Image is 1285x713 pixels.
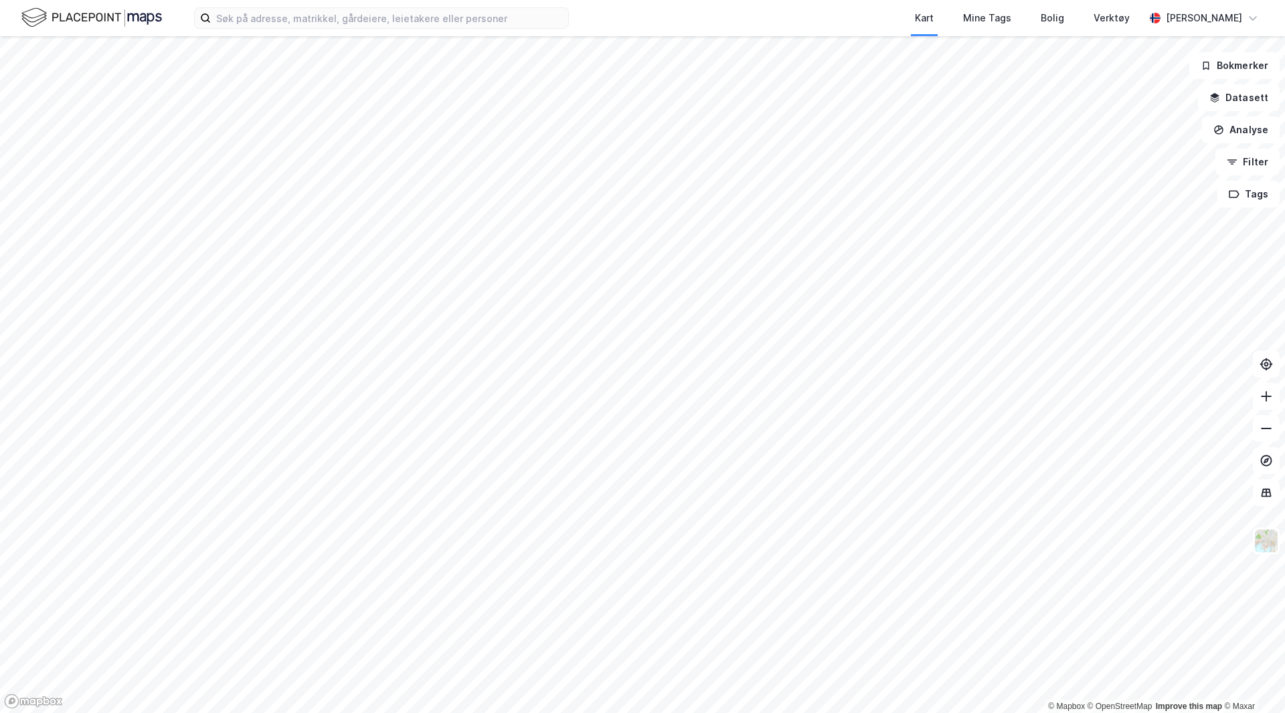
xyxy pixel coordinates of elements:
[1218,649,1285,713] iframe: Chat Widget
[1088,702,1152,711] a: OpenStreetMap
[1254,528,1279,554] img: Z
[1166,10,1242,26] div: [PERSON_NAME]
[1041,10,1064,26] div: Bolig
[1048,702,1085,711] a: Mapbox
[21,6,162,29] img: logo.f888ab2527a4732fd821a326f86c7f29.svg
[4,694,63,709] a: Mapbox homepage
[963,10,1011,26] div: Mine Tags
[1094,10,1130,26] div: Verktøy
[915,10,934,26] div: Kart
[1215,149,1280,175] button: Filter
[1198,84,1280,111] button: Datasett
[211,8,568,28] input: Søk på adresse, matrikkel, gårdeiere, leietakere eller personer
[1202,116,1280,143] button: Analyse
[1189,52,1280,79] button: Bokmerker
[1156,702,1222,711] a: Improve this map
[1217,181,1280,208] button: Tags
